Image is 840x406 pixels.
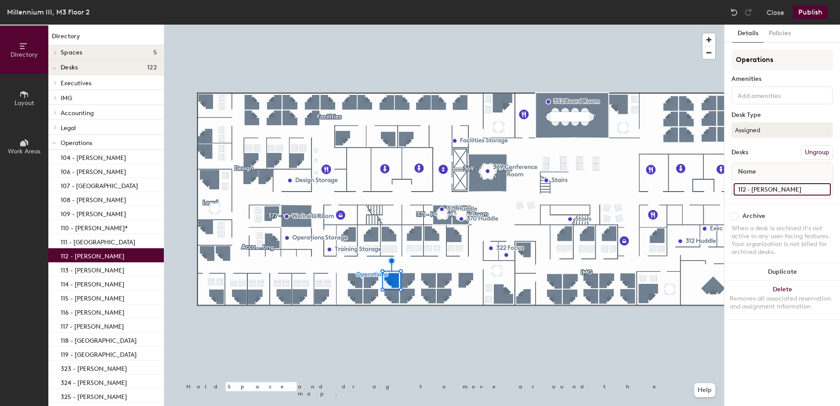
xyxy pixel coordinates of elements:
[61,377,127,387] p: 324 - [PERSON_NAME]
[147,64,157,71] span: 122
[734,183,831,196] input: Unnamed desk
[61,194,126,204] p: 108 - [PERSON_NAME]
[61,306,124,316] p: 116 - [PERSON_NAME]
[61,80,91,87] span: Executives
[14,99,34,107] span: Layout
[61,180,138,190] p: 107 - [GEOGRAPHIC_DATA]
[742,213,765,220] div: Archive
[732,25,764,43] button: Details
[694,383,715,397] button: Help
[61,94,72,102] span: IMG
[730,8,739,17] img: Undo
[61,64,78,71] span: Desks
[734,164,760,180] span: Name
[731,76,833,83] div: Amenities
[61,292,124,302] p: 115 - [PERSON_NAME]
[61,334,137,344] p: 118 - [GEOGRAPHIC_DATA]
[731,112,833,119] div: Desk Type
[61,49,83,56] span: Spaces
[731,225,833,256] div: When a desk is archived it's not active in any user-facing features. Your organization is not bil...
[61,166,126,176] p: 106 - [PERSON_NAME]
[61,139,92,147] span: Operations
[7,7,90,18] div: Millennium III, M3 Floor 2
[153,49,157,56] span: 5
[11,51,38,58] span: Directory
[61,264,124,274] p: 113 - [PERSON_NAME]
[764,25,796,43] button: Policies
[724,263,840,281] button: Duplicate
[801,145,833,160] button: Ungroup
[61,222,128,232] p: 110 - [PERSON_NAME]*
[61,124,76,132] span: Legal
[61,109,94,117] span: Accounting
[61,208,126,218] p: 109 - [PERSON_NAME]
[61,236,135,246] p: 111 - [GEOGRAPHIC_DATA]
[744,8,753,17] img: Redo
[731,122,833,138] button: Assigned
[61,362,127,373] p: 323 - [PERSON_NAME]
[61,152,126,162] p: 104 - [PERSON_NAME]
[724,281,840,319] button: DeleteRemoves all associated reservation and assignment information
[8,148,40,155] span: Work Areas
[61,391,127,401] p: 325 - [PERSON_NAME]
[736,90,815,100] input: Add amenities
[48,32,164,45] h1: Directory
[767,5,784,19] button: Close
[61,320,124,330] p: 117 - [PERSON_NAME]
[731,149,748,156] div: Desks
[730,295,835,311] div: Removes all associated reservation and assignment information
[61,278,124,288] p: 114 - [PERSON_NAME]
[61,348,137,359] p: 119 - [GEOGRAPHIC_DATA]
[793,5,828,19] button: Publish
[61,250,124,260] p: 112 - [PERSON_NAME]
